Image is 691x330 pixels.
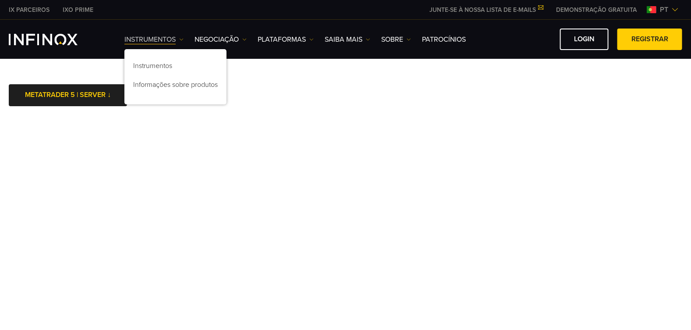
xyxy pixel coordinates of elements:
span: pt [656,4,672,15]
a: INFINOX [56,5,100,14]
a: Saiba mais [325,34,370,45]
a: JUNTE-SE À NOSSA LISTA DE E-MAILS [423,6,549,14]
a: Login [560,29,609,50]
a: Instrumentos [124,34,184,45]
a: PLATAFORMAS [258,34,314,45]
a: INFINOX Logo [9,34,98,45]
a: Registrar [617,29,682,50]
a: INFINOX [2,5,56,14]
a: Instrumentos [124,58,227,77]
a: NEGOCIAÇÃO [195,34,247,45]
a: SOBRE [381,34,411,45]
a: Informações sobre produtos [124,77,227,96]
a: INFINOX MENU [549,5,643,14]
a: Patrocínios [422,34,466,45]
a: METATRADER 5 | SERVER ↓ [9,84,127,106]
